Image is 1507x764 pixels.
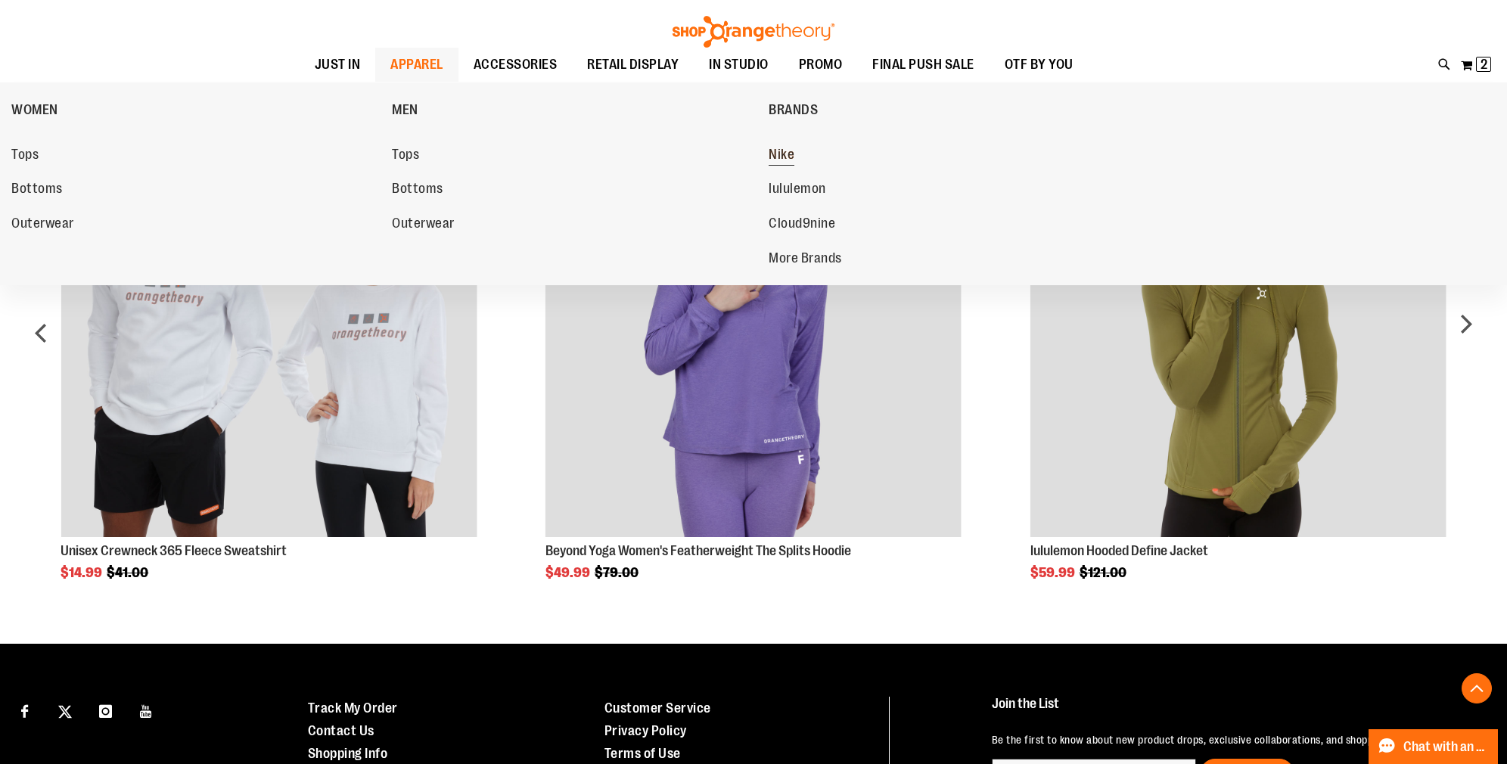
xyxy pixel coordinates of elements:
a: Customer Service [604,700,711,716]
a: Visit our Youtube page [133,697,160,723]
span: More Brands [769,250,842,269]
span: BRANDS [769,102,818,121]
span: WOMEN [11,102,58,121]
a: Shopping Info [308,746,388,761]
span: OTF BY YOU [1005,48,1074,82]
p: Be the first to know about new product drops, exclusive collaborations, and shopping events! [992,732,1471,747]
a: Unisex Crewneck 365 Fleece Sweatshirt [61,543,287,558]
span: $49.99 [545,565,592,580]
a: Product Page Link [545,121,962,539]
span: Bottoms [392,181,443,200]
div: prev [26,98,57,579]
span: Outerwear [392,216,455,234]
span: $79.00 [595,565,641,580]
span: Tops [11,147,39,166]
span: FINAL PUSH SALE [872,48,974,82]
button: Back To Top [1462,673,1492,703]
a: Product Page Link [1030,121,1446,539]
span: JUST IN [315,48,361,82]
a: Contact Us [308,723,374,738]
img: Product image for lululemon Hooded Define Jacket [1030,121,1446,537]
span: $14.99 [61,565,104,580]
a: Beyond Yoga Women's Featherweight The Splits Hoodie [545,543,851,558]
span: ACCESSORIES [474,48,558,82]
img: Shop Orangetheory [670,16,837,48]
span: Cloud9nine [769,216,835,234]
span: IN STUDIO [709,48,769,82]
button: Chat with an Expert [1369,729,1499,764]
span: PROMO [799,48,843,82]
span: APPAREL [390,48,443,82]
a: Visit our X page [52,697,79,723]
span: $59.99 [1030,565,1077,580]
span: Outerwear [11,216,74,234]
span: Chat with an Expert [1403,740,1489,754]
span: RETAIL DISPLAY [587,48,679,82]
span: Nike [769,147,794,166]
a: Visit our Facebook page [11,697,38,723]
a: Product Page Link [61,121,477,539]
a: Terms of Use [604,746,681,761]
a: Visit our Instagram page [92,697,119,723]
img: Twitter [58,705,72,719]
span: 2 [1481,57,1487,72]
div: next [1450,98,1481,579]
img: Product image for Unisex Crewneck 365 Fleece Sweatshirt [61,121,477,537]
span: Bottoms [11,181,63,200]
img: Product image for Beyond Yoga Womens Featherweight The Splits Hoodie [545,121,962,537]
a: Track My Order [308,700,398,716]
span: $121.00 [1080,565,1129,580]
a: Privacy Policy [604,723,687,738]
span: Tops [392,147,419,166]
span: MEN [392,102,418,121]
span: $41.00 [107,565,151,580]
h4: Join the List [992,697,1471,725]
span: lululemon [769,181,826,200]
a: lululemon Hooded Define Jacket [1030,543,1208,558]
